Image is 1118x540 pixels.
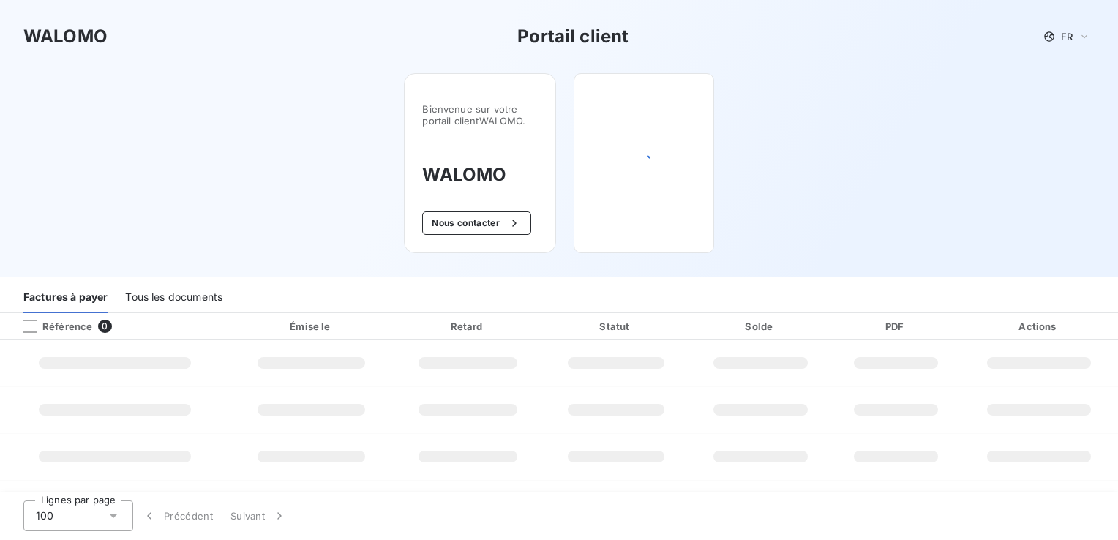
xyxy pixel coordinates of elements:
[422,211,530,235] button: Nous contacter
[233,319,390,334] div: Émise le
[396,319,540,334] div: Retard
[422,162,538,188] h3: WALOMO
[692,319,829,334] div: Solde
[23,23,108,50] h3: WALOMO
[98,320,111,333] span: 0
[125,282,222,313] div: Tous les documents
[963,319,1115,334] div: Actions
[12,320,92,333] div: Référence
[546,319,686,334] div: Statut
[517,23,629,50] h3: Portail client
[1061,31,1073,42] span: FR
[23,282,108,313] div: Factures à payer
[36,509,53,523] span: 100
[222,500,296,531] button: Suivant
[835,319,957,334] div: PDF
[422,103,538,127] span: Bienvenue sur votre portail client WALOMO .
[133,500,222,531] button: Précédent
